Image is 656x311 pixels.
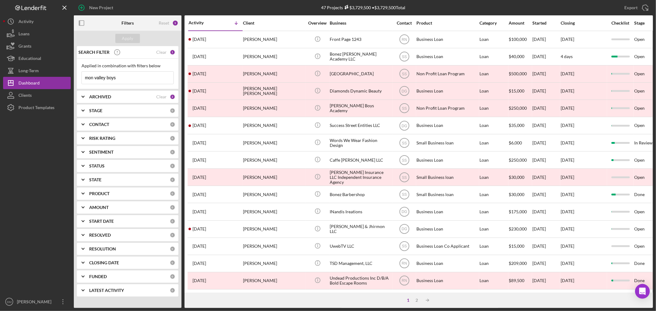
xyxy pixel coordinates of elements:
b: RISK RATING [89,136,115,141]
b: SENTIMENT [89,150,113,155]
div: [DATE] [532,31,560,48]
text: SS [402,244,407,249]
div: $250,000 [509,100,532,116]
div: Business Loan [416,83,478,99]
div: Product Templates [18,101,54,115]
b: CLOSING DATE [89,260,119,265]
div: Category [479,21,508,26]
text: SS [402,106,407,111]
span: $175,000 [509,209,527,214]
div: Small Business loan [416,169,478,185]
time: 4 days [561,54,573,59]
div: Loan [479,49,508,65]
div: [PERSON_NAME]/LAPTOPETC [330,290,391,306]
time: [DATE] [561,105,574,111]
time: 2025-07-16 18:15 [193,89,206,93]
div: Amount [509,21,532,26]
div: Applied in combination with filters below [82,63,174,68]
button: Apply [115,34,140,43]
div: Loan [479,238,508,254]
div: [PERSON_NAME] [243,100,304,116]
div: [PERSON_NAME] [243,203,304,220]
div: Business Loan [416,221,478,237]
b: AMOUNT [89,205,109,210]
div: Checklist [607,21,634,26]
button: Activity [3,15,71,28]
div: Words We Wear Fashion Design [330,135,391,151]
a: Product Templates [3,101,71,114]
b: STATUS [89,163,105,168]
div: [DATE] [532,255,560,272]
div: 2 [170,94,175,100]
div: Bonez Barbershop [330,186,391,203]
div: 0 [170,288,175,293]
div: [DATE] [532,221,560,237]
div: Loan [479,135,508,151]
time: 2025-01-16 00:13 [193,158,206,163]
button: DM[PERSON_NAME] [3,296,71,308]
time: 2024-11-19 22:48 [193,209,206,214]
div: $500,000 [509,66,532,82]
text: SS [402,175,407,179]
text: DG [402,124,407,128]
div: Product [416,21,478,26]
div: 0 [170,163,175,169]
div: Reset [159,21,169,26]
div: Long-Term [18,65,39,78]
div: $15,000 [509,83,532,99]
time: [DATE] [561,278,574,283]
div: Grants [18,40,31,54]
time: 2025-07-15 13:19 [193,106,206,111]
div: $3,729,500 [343,5,371,10]
div: Small Business loan [416,186,478,203]
button: Clients [3,89,71,101]
time: 2025-01-13 19:57 [193,175,206,180]
b: LATEST ACTIVITY [89,288,124,293]
div: [DATE] [532,100,560,116]
div: Client [243,21,304,26]
div: 0 [170,122,175,127]
div: [PERSON_NAME] Insurance LLC Independent Insurance Agency [330,169,391,185]
div: [PERSON_NAME] [243,66,304,82]
div: 0 [170,108,175,113]
button: Loans [3,28,71,40]
time: 2025-03-13 21:23 [193,123,206,128]
div: Undead Productions Inc D/B/A Bold Escape Rooms [330,273,391,289]
div: Loan [479,66,508,82]
text: DM [7,300,12,304]
div: [PERSON_NAME] Boys Academy [330,100,391,116]
div: [PERSON_NAME] [243,221,304,237]
div: TSD Management, LLC [330,255,391,272]
b: START DATE [89,219,114,224]
div: Non Profit Loan Program [416,66,478,82]
div: Dashboard [18,77,40,91]
span: $40,000 [509,54,524,59]
div: Clear [156,94,167,99]
div: Business Loan [416,49,478,65]
div: Activity [189,20,216,25]
div: Apply [122,34,133,43]
div: [PERSON_NAME] [243,238,304,254]
div: [PERSON_NAME] [243,255,304,272]
b: Filters [121,21,134,26]
text: DG [402,227,407,231]
div: [DATE] [532,83,560,99]
time: 2025-09-15 15:55 [193,54,206,59]
div: Business Loan [416,290,478,306]
time: 2024-10-09 18:49 [193,244,206,249]
div: Caffe [PERSON_NAME] LLC [330,152,391,168]
a: Grants [3,40,71,52]
a: Long-Term [3,65,71,77]
div: 0 [170,260,175,266]
div: $89,500 [509,273,532,289]
span: $30,000 [509,192,524,197]
div: 47 Projects • $3,729,500 Total [321,5,406,10]
b: SEARCH FILTER [78,50,109,55]
div: [PERSON_NAME] [243,186,304,203]
button: Educational [3,52,71,65]
div: Business Loan [416,203,478,220]
div: 1 [404,298,413,303]
text: SS [402,72,407,76]
div: $209,000 [509,255,532,272]
div: Educational [18,52,41,66]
